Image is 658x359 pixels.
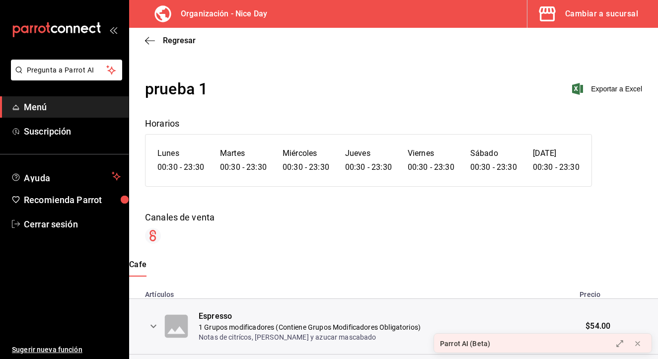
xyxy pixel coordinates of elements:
[533,146,580,160] h6: [DATE]
[24,193,121,207] span: Recomienda Parrot
[11,60,122,80] button: Pregunta a Parrot AI
[27,65,107,75] span: Pregunta a Parrot AI
[283,160,329,174] h6: 00:30 - 23:30
[7,72,122,82] a: Pregunta a Parrot AI
[129,285,574,299] th: Artículos
[408,160,454,174] h6: 00:30 - 23:30
[157,160,204,174] h6: 00:30 - 23:30
[145,211,642,224] div: Canales de venta
[24,125,121,138] span: Suscripción
[24,100,121,114] span: Menú
[220,160,267,174] h6: 00:30 - 23:30
[574,83,642,95] button: Exportar a Excel
[470,146,517,160] h6: Sábado
[145,318,162,335] button: expand row
[345,146,392,160] h6: Jueves
[345,160,392,174] h6: 00:30 - 23:30
[145,77,208,101] div: prueba 1
[440,339,490,349] div: Parrot AI (Beta)
[109,26,117,34] button: open_drawer_menu
[129,260,658,277] div: scrollable menu categories
[585,321,610,332] span: $54.00
[12,345,121,355] span: Sugerir nueva función
[24,170,108,182] span: Ayuda
[470,160,517,174] h6: 00:30 - 23:30
[408,146,454,160] h6: Viernes
[199,311,421,322] div: Espresso
[199,332,421,342] p: Notas de citrícos, [PERSON_NAME] y azucar mascabado
[129,260,147,277] button: Cafe
[163,36,196,45] span: Regresar
[533,160,580,174] h6: 00:30 - 23:30
[145,36,196,45] button: Regresar
[157,146,204,160] h6: Lunes
[565,7,638,21] div: Cambiar a sucursal
[173,8,267,20] h3: Organización - Nice Day
[199,322,421,332] p: 1 Grupos modificadores (Contiene Grupos Modificadores Obligatorios)
[220,146,267,160] h6: Martes
[145,117,642,130] div: Horarios
[24,217,121,231] span: Cerrar sesión
[283,146,329,160] h6: Miércoles
[574,285,658,299] th: Precio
